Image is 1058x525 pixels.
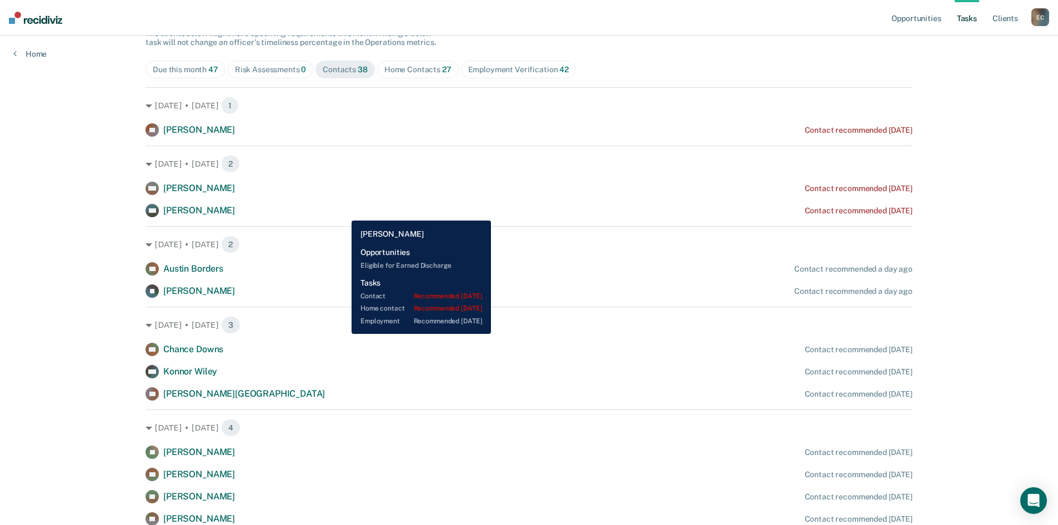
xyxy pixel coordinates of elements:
[805,448,912,457] div: Contact recommended [DATE]
[805,126,912,135] div: Contact recommended [DATE]
[805,367,912,377] div: Contact recommended [DATE]
[301,65,306,74] span: 0
[163,491,235,502] span: [PERSON_NAME]
[163,513,235,524] span: [PERSON_NAME]
[146,236,912,253] div: [DATE] • [DATE] 2
[146,419,912,437] div: [DATE] • [DATE] 4
[805,514,912,524] div: Contact recommended [DATE]
[323,65,368,74] div: Contacts
[1020,487,1047,514] div: Open Intercom Messenger
[358,65,368,74] span: 38
[794,287,912,296] div: Contact recommended a day ago
[163,183,235,193] span: [PERSON_NAME]
[163,344,223,354] span: Chance Downs
[9,12,62,24] img: Recidiviz
[163,124,235,135] span: [PERSON_NAME]
[163,388,325,399] span: [PERSON_NAME][GEOGRAPHIC_DATA]
[805,470,912,479] div: Contact recommended [DATE]
[805,389,912,399] div: Contact recommended [DATE]
[442,65,452,74] span: 27
[153,65,218,74] div: Due this month
[13,49,47,59] a: Home
[221,236,240,253] span: 2
[163,263,223,274] span: Austin Borders
[208,65,218,74] span: 47
[1031,8,1049,26] button: EC
[468,65,569,74] div: Employment Verification
[146,155,912,173] div: [DATE] • [DATE] 2
[805,345,912,354] div: Contact recommended [DATE]
[221,155,240,173] span: 2
[146,97,912,114] div: [DATE] • [DATE] 1
[221,316,240,334] span: 3
[146,316,912,334] div: [DATE] • [DATE] 3
[805,492,912,502] div: Contact recommended [DATE]
[163,447,235,457] span: [PERSON_NAME]
[163,469,235,479] span: [PERSON_NAME]
[221,419,240,437] span: 4
[384,65,452,74] div: Home Contacts
[805,206,912,216] div: Contact recommended [DATE]
[163,205,235,216] span: [PERSON_NAME]
[235,65,307,74] div: Risk Assessments
[163,366,217,377] span: Konnor Wiley
[559,65,569,74] span: 42
[146,29,436,47] span: The clients below might have upcoming requirements this month. Hiding a below task will not chang...
[163,286,235,296] span: [PERSON_NAME]
[221,97,239,114] span: 1
[1031,8,1049,26] div: E C
[805,184,912,193] div: Contact recommended [DATE]
[794,264,912,274] div: Contact recommended a day ago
